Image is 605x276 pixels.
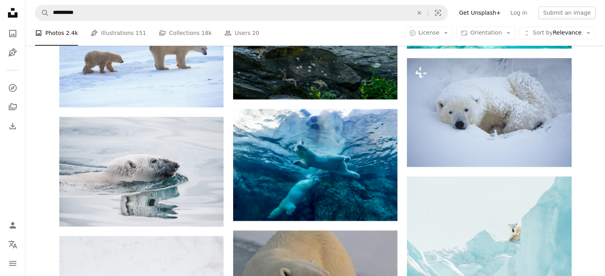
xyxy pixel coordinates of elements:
button: License [405,27,453,40]
img: two polar bears swimming in water [233,109,397,221]
a: Download History [5,118,21,134]
a: Collections 18k [159,21,212,46]
a: Collections [5,99,21,115]
button: Search Unsplash [35,5,49,20]
a: white bear on body of water [59,168,224,175]
button: Visual search [428,5,447,20]
span: 151 [136,29,146,38]
a: two polar bears swimming in water [233,161,397,168]
span: Relevance [533,29,582,37]
span: 18k [201,29,212,38]
a: Illustrations 151 [91,21,146,46]
span: Orientation [470,30,502,36]
button: Clear [410,5,428,20]
a: Log in / Sign up [5,217,21,233]
a: a polar bear laying down in the snow [407,109,571,116]
a: Get Unsplash+ [454,6,506,19]
span: Sort by [533,30,552,36]
img: white bear on body of water [59,117,224,226]
a: white polar bear on ice [407,231,571,238]
button: Sort byRelevance [519,27,595,40]
form: Find visuals sitewide [35,5,448,21]
button: Menu [5,255,21,271]
img: a polar bear laying down in the snow [407,58,571,167]
button: Language [5,236,21,252]
a: two polar bears are walking in the snow [59,49,224,56]
a: Photos [5,25,21,41]
a: Illustrations [5,44,21,60]
a: Users 20 [224,21,259,46]
span: License [418,30,440,36]
button: Orientation [456,27,516,40]
a: Explore [5,80,21,96]
button: Submit an image [538,6,595,19]
a: Home — Unsplash [5,5,21,22]
span: 20 [252,29,259,38]
a: Log in [506,6,532,19]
